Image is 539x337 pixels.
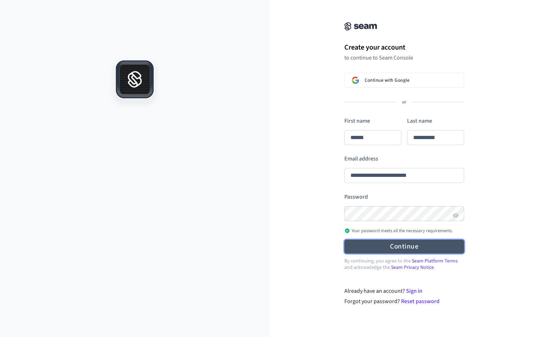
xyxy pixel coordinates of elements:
a: Sign in [406,287,422,295]
p: By continuing, you agree to the and acknowledge the . [344,258,464,271]
p: to continue to Seam Console [344,54,464,61]
div: Already have an account? [344,287,464,295]
img: Seam Console [344,22,377,31]
a: Seam Platform Terms [412,257,458,265]
p: or [402,99,406,106]
p: Your password meets all the necessary requirements. [344,228,453,234]
a: Reset password [401,297,440,305]
button: Sign in with GoogleContinue with Google [344,73,464,88]
span: Continue with Google [365,77,409,83]
label: Last name [407,117,432,125]
div: Forgot your password? [344,297,464,306]
label: Password [344,193,368,201]
img: Sign in with Google [352,77,359,84]
button: Continue [344,240,464,254]
a: Seam Privacy Notice [391,264,434,271]
button: Show password [451,211,460,220]
label: First name [344,117,370,125]
label: Email address [344,155,378,163]
h1: Create your account [344,42,464,53]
